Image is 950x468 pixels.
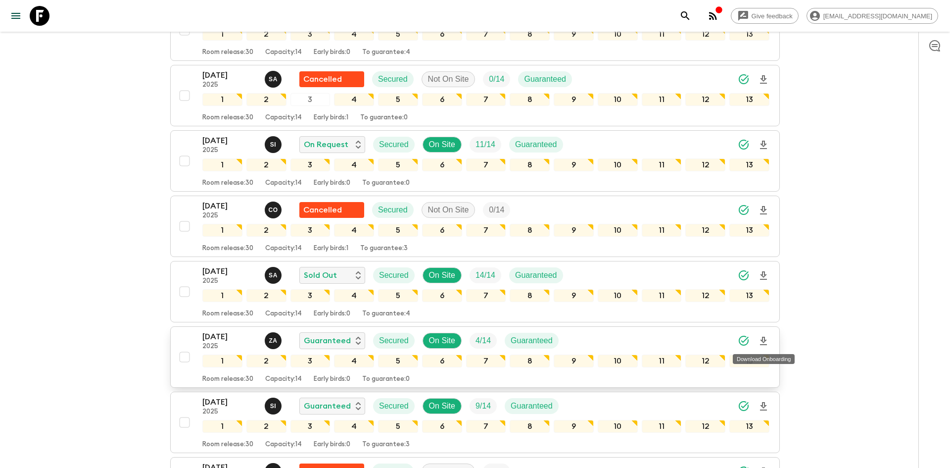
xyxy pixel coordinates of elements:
div: 3 [290,28,331,41]
p: Capacity: 14 [265,441,302,449]
div: 6 [422,158,462,171]
div: 2 [246,420,286,433]
button: SA [265,71,284,88]
p: Guaranteed [304,400,351,412]
div: Secured [373,333,415,349]
p: To guarantee: 0 [362,179,410,187]
div: 9 [554,420,594,433]
div: Secured [372,202,414,218]
div: Trip Fill [483,71,510,87]
div: On Site [423,267,462,283]
p: Early birds: 0 [314,49,350,56]
p: To guarantee: 0 [360,114,408,122]
p: On Request [304,139,348,151]
div: 12 [685,158,725,171]
div: 10 [598,355,638,367]
button: SI [265,398,284,415]
div: 11 [642,93,682,106]
p: Capacity: 14 [265,310,302,318]
div: 4 [334,224,374,237]
span: Samir Achahri [265,270,284,278]
div: 6 [422,93,462,106]
div: 7 [466,355,506,367]
p: Secured [379,400,409,412]
div: 5 [378,93,418,106]
div: 4 [334,28,374,41]
p: 14 / 14 [475,269,495,281]
div: 6 [422,224,462,237]
div: 12 [685,224,725,237]
p: Z A [269,337,277,345]
div: 6 [422,289,462,302]
p: [DATE] [202,200,257,212]
span: Said Isouktan [265,401,284,409]
div: 8 [510,224,550,237]
div: 7 [466,158,506,171]
div: 12 [685,93,725,106]
p: Room release: 30 [202,179,253,187]
div: 9 [554,355,594,367]
div: 13 [729,93,769,106]
div: 10 [598,158,638,171]
div: 12 [685,420,725,433]
div: On Site [423,137,462,153]
span: Said Isouktan [265,139,284,147]
div: 8 [510,289,550,302]
p: To guarantee: 4 [362,49,410,56]
div: 7 [466,420,506,433]
div: Secured [372,71,414,87]
p: Not On Site [428,204,469,216]
svg: Synced Successfully [738,335,750,347]
div: 11 [642,289,682,302]
p: Capacity: 14 [265,114,302,122]
div: 2 [246,289,286,302]
p: Not On Site [428,73,469,85]
p: Secured [379,269,409,281]
svg: Synced Successfully [738,73,750,85]
p: Sold Out [304,269,337,281]
p: Room release: 30 [202,114,253,122]
p: 2025 [202,147,257,155]
p: 0 / 14 [489,73,504,85]
div: 6 [422,28,462,41]
p: Early birds: 0 [314,375,350,383]
p: On Site [429,335,455,347]
div: 2 [246,28,286,41]
div: 6 [422,355,462,367]
div: 4 [334,289,374,302]
div: Download Onboarding [733,354,795,364]
div: 11 [642,420,682,433]
p: On Site [429,400,455,412]
div: 10 [598,28,638,41]
div: 8 [510,355,550,367]
p: Early birds: 0 [314,310,350,318]
div: 12 [685,289,725,302]
div: 4 [334,158,374,171]
div: 4 [334,420,374,433]
div: 5 [378,158,418,171]
div: 5 [378,420,418,433]
p: Guaranteed [515,269,557,281]
p: To guarantee: 3 [360,245,408,253]
p: Secured [378,204,408,216]
div: 8 [510,28,550,41]
div: 13 [729,289,769,302]
div: 7 [466,289,506,302]
div: 3 [290,289,331,302]
div: 13 [729,158,769,171]
button: menu [6,6,26,26]
div: On Site [423,398,462,414]
p: Cancelled [303,204,342,216]
div: 6 [422,420,462,433]
p: Secured [379,139,409,151]
p: To guarantee: 3 [362,441,410,449]
div: 1 [202,289,242,302]
p: S A [269,271,278,279]
button: [DATE]2025Said IsouktanGuaranteedSecuredOn SiteTrip FillGuaranteed12345678910111213Room release:3... [170,392,780,453]
span: Chama Ouammi [265,205,284,212]
div: 13 [729,224,769,237]
div: 8 [510,158,550,171]
div: 7 [466,93,506,106]
div: 13 [729,420,769,433]
p: [DATE] [202,69,257,81]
